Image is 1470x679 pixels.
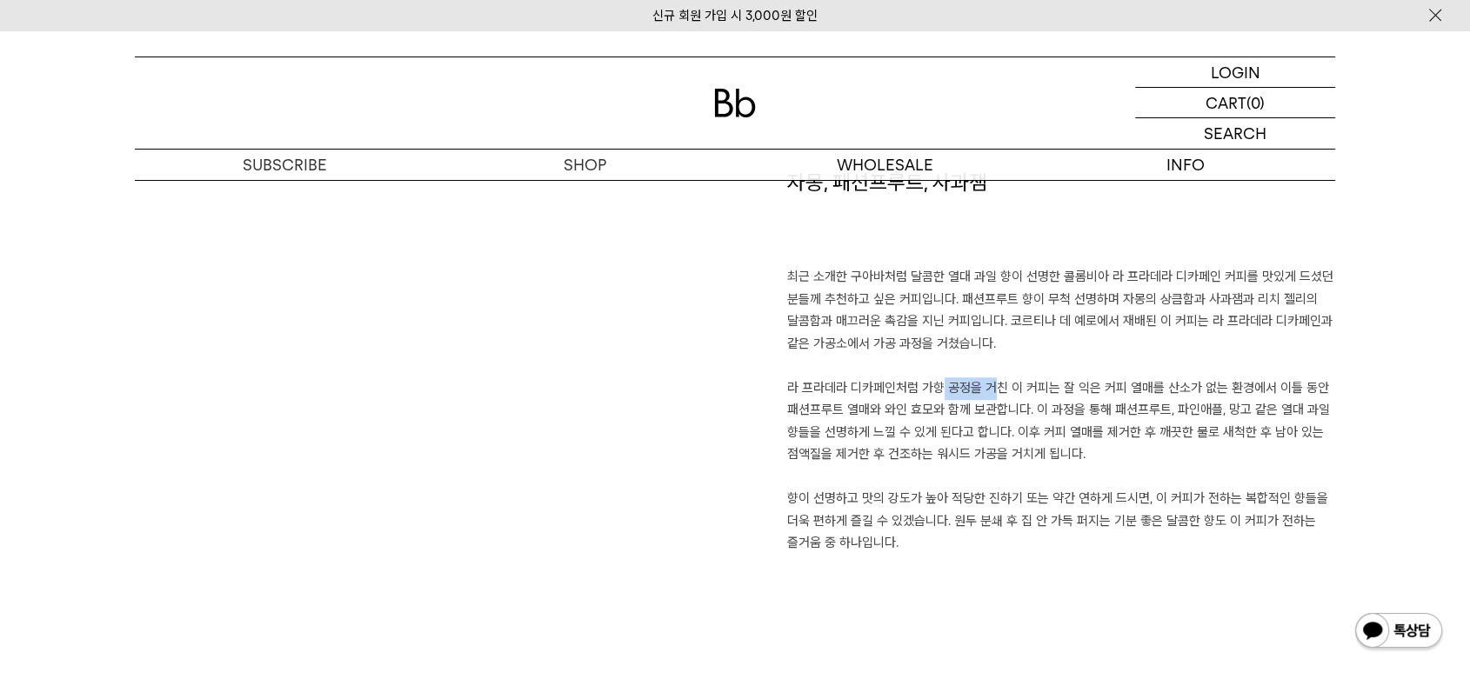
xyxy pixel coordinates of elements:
[135,150,435,180] a: SUBSCRIBE
[1246,88,1265,117] p: (0)
[1135,88,1335,118] a: CART (0)
[1204,118,1266,149] p: SEARCH
[1206,88,1246,117] p: CART
[1035,150,1335,180] p: INFO
[1353,611,1444,653] img: 카카오톡 채널 1:1 채팅 버튼
[1135,57,1335,88] a: LOGIN
[435,150,735,180] a: SHOP
[787,266,1335,555] p: 최근 소개한 구아바처럼 달콤한 열대 과일 향이 선명한 콜롬비아 라 프라데라 디카페인 커피를 맛있게 드셨던 분들께 추천하고 싶은 커피입니다. 패션프루트 향이 무척 선명하며 자몽...
[735,150,1035,180] p: WHOLESALE
[787,168,1335,267] h1: 자몽, 패션프루트, 사과잼
[1211,57,1260,87] p: LOGIN
[652,8,818,23] a: 신규 회원 가입 시 3,000원 할인
[714,89,756,117] img: 로고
